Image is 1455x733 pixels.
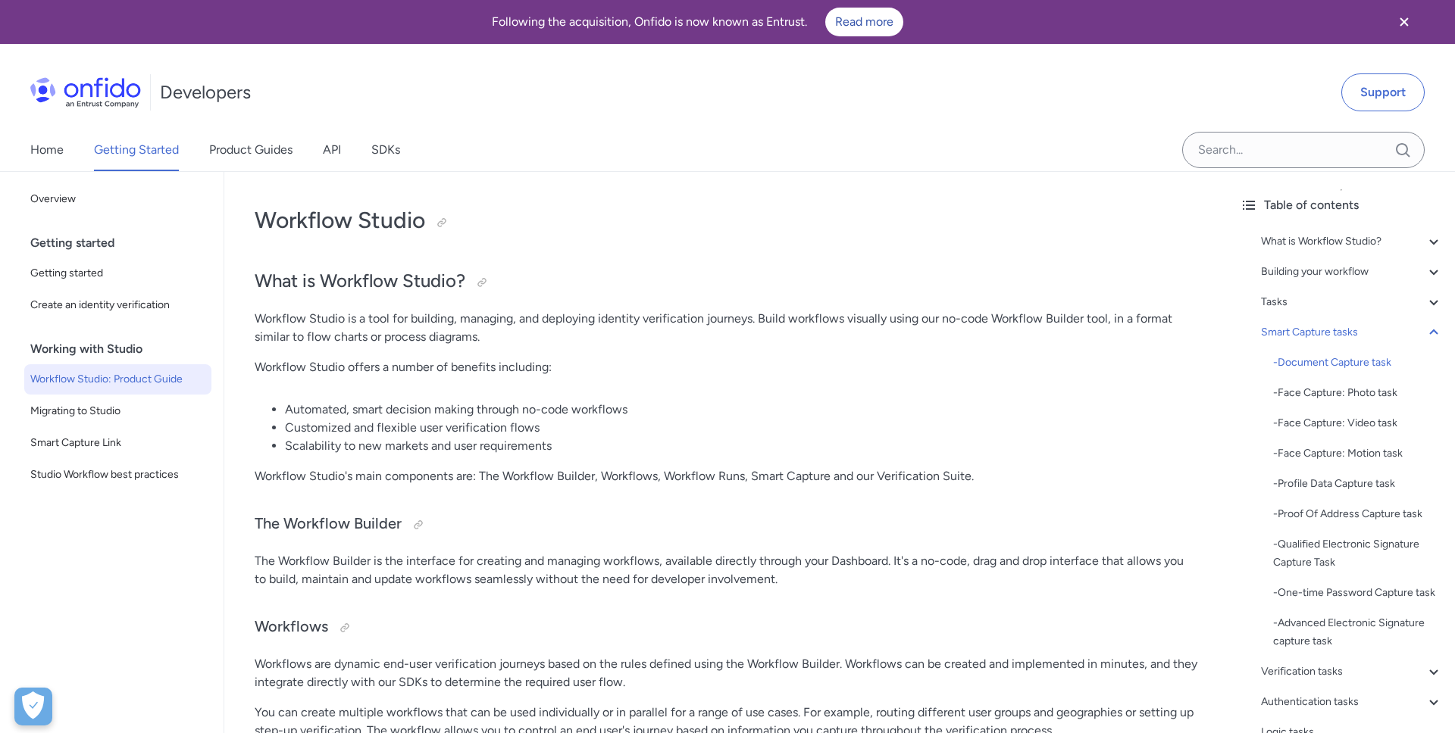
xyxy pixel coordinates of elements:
div: Table of contents [1240,196,1443,214]
a: Tasks [1261,293,1443,311]
a: Getting started [24,258,211,289]
span: Overview [30,190,205,208]
span: Migrating to Studio [30,402,205,420]
a: Workflow Studio: Product Guide [24,364,211,395]
span: Getting started [30,264,205,282]
div: - Face Capture: Motion task [1273,444,1443,463]
a: -Face Capture: Video task [1273,414,1443,432]
a: Home [30,129,64,171]
p: Workflow Studio's main components are: The Workflow Builder, Workflows, Workflow Runs, Smart Capt... [255,467,1197,485]
a: Getting Started [94,129,179,171]
a: API [323,129,341,171]
div: Getting started [30,228,217,258]
div: - Proof Of Address Capture task [1273,505,1443,523]
a: Read more [825,8,903,36]
span: Create an identity verification [30,296,205,314]
a: Support [1341,73,1425,111]
p: The Workflow Builder is the interface for creating and managing workflows, available directly thr... [255,552,1197,588]
input: Onfido search input field [1182,132,1425,168]
div: - Advanced Electronic Signature capture task [1273,614,1443,650]
a: Migrating to Studio [24,396,211,426]
a: -Qualified Electronic Signature Capture Task [1273,535,1443,572]
div: - Document Capture task [1273,354,1443,372]
div: - Face Capture: Video task [1273,414,1443,432]
a: Authentication tasks [1261,693,1443,711]
img: Onfido Logo [30,77,141,108]
span: Smart Capture Link [30,434,205,452]
a: Verification tasks [1261,663,1443,681]
h1: Workflow Studio [255,205,1197,235]
button: Close banner [1376,3,1432,41]
div: - Profile Data Capture task [1273,475,1443,493]
div: Cookie Preferences [14,688,52,725]
a: Smart Capture Link [24,428,211,458]
div: - One-time Password Capture task [1273,584,1443,602]
div: Following the acquisition, Onfido is now known as Entrust. [18,8,1376,36]
a: Overview [24,184,211,214]
span: Workflow Studio: Product Guide [30,370,205,388]
p: Workflows are dynamic end-user verification journeys based on the rules defined using the Workflo... [255,655,1197,691]
p: Workflow Studio offers a number of benefits including: [255,358,1197,376]
h3: Workflows [255,616,1197,640]
div: Working with Studio [30,334,217,364]
h2: What is Workflow Studio? [255,269,1197,295]
a: Building your workflow [1261,263,1443,281]
a: SDKs [371,129,400,171]
a: -Face Capture: Photo task [1273,384,1443,402]
a: Studio Workflow best practices [24,460,211,490]
li: Scalability to new markets and user requirements [285,437,1197,455]
li: Customized and flexible user verification flows [285,419,1197,437]
h1: Developers [160,80,251,104]
a: -Face Capture: Motion task [1273,444,1443,463]
a: -Proof Of Address Capture task [1273,505,1443,523]
a: -One-time Password Capture task [1273,584,1443,602]
a: Create an identity verification [24,290,211,320]
a: Product Guides [209,129,293,171]
li: Automated, smart decision making through no-code workflows [285,401,1197,419]
button: Open Preferences [14,688,52,725]
a: What is Workflow Studio? [1261,232,1443,251]
p: Workflow Studio is a tool for building, managing, and deploying identity verification journeys. B... [255,310,1197,346]
svg: Close banner [1395,13,1413,31]
span: Studio Workflow best practices [30,466,205,484]
a: -Document Capture task [1273,354,1443,372]
a: Smart Capture tasks [1261,323,1443,342]
div: - Face Capture: Photo task [1273,384,1443,402]
a: -Advanced Electronic Signature capture task [1273,614,1443,650]
a: -Profile Data Capture task [1273,475,1443,493]
h3: The Workflow Builder [255,513,1197,537]
div: - Qualified Electronic Signature Capture Task [1273,535,1443,572]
